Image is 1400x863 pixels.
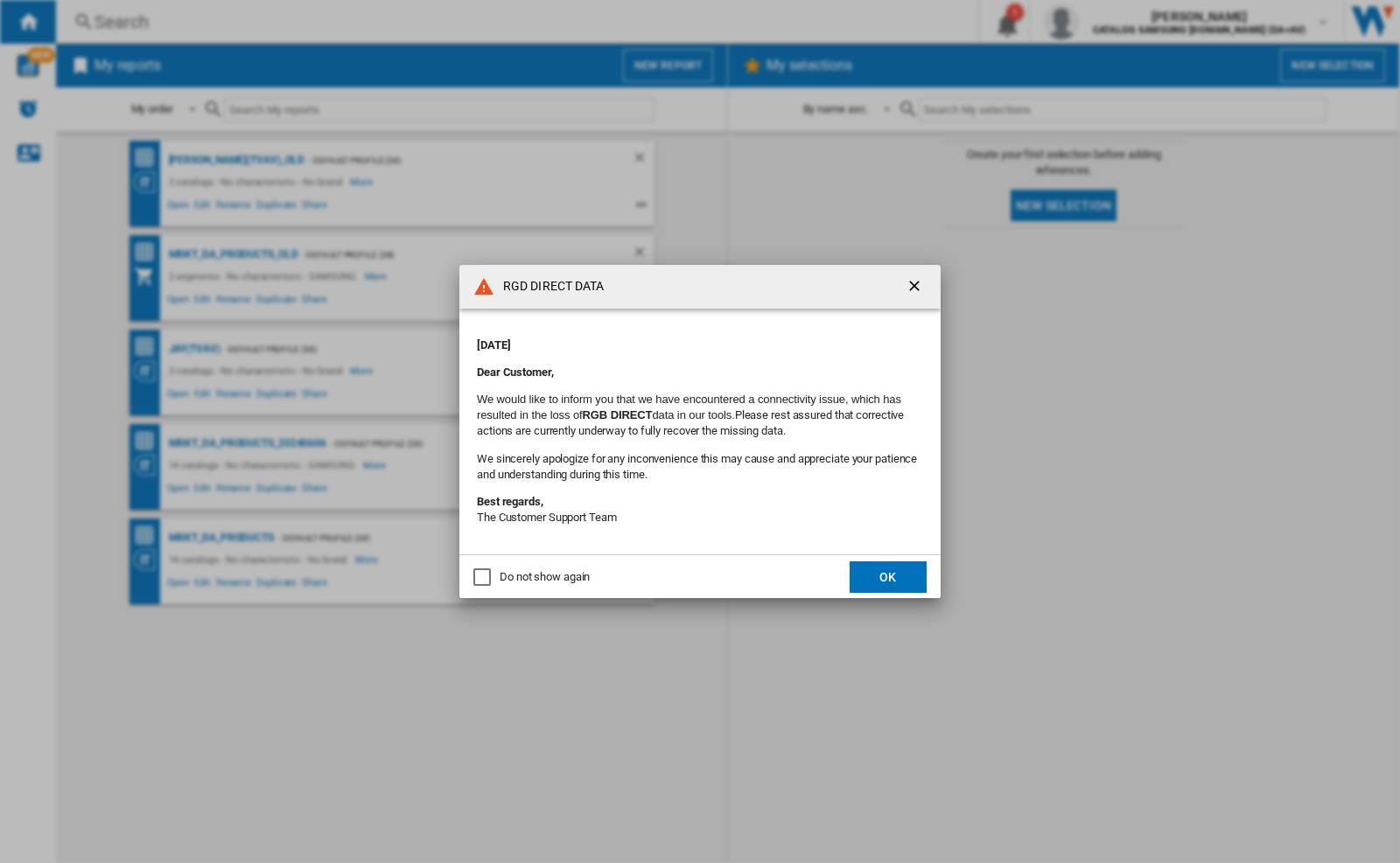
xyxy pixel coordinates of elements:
p: The Customer Support Team [477,494,923,525]
md-checkbox: Do not show again [473,569,590,586]
div: Do not show again [500,569,590,585]
p: We sincerely apologize for any inconvenience this may cause and appreciate your patience and unde... [477,451,923,483]
strong: [DATE] [477,338,510,351]
strong: Dear Customer, [477,365,554,379]
strong: Best regards, [477,495,543,508]
p: Please rest assured that corrective actions are currently underway to fully recover the missing d... [477,392,923,440]
h4: RGD DIRECT DATA [494,278,605,296]
font: data in our tools. [652,408,734,421]
font: We would like to inform you that we have encountered a connectivity issue, which has resulted in ... [477,393,901,421]
button: OK [850,561,927,593]
button: getI18NText('BUTTONS.CLOSE_DIALOG') [899,269,934,304]
b: RGB DIRECT [583,408,653,421]
ng-md-icon: getI18NText('BUTTONS.CLOSE_DIALOG') [906,277,927,298]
